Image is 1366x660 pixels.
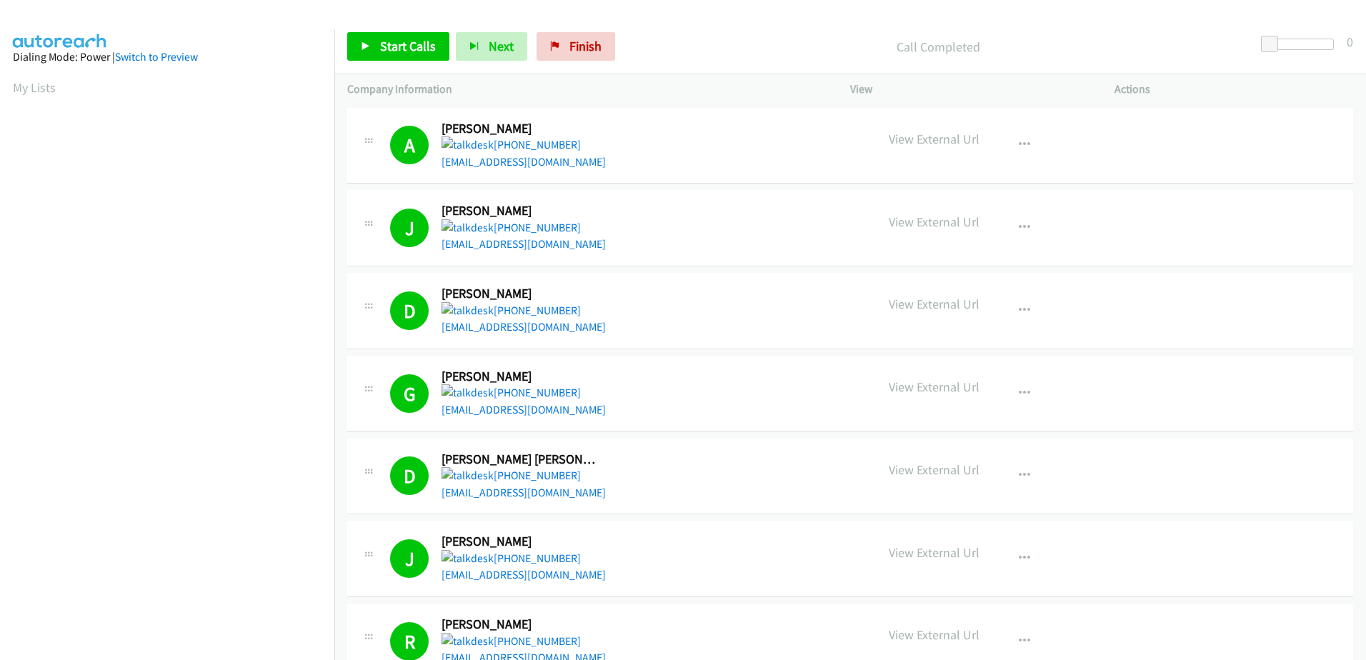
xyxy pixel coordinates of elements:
[13,79,56,96] a: My Lists
[390,539,429,578] h1: J
[390,456,429,495] h1: D
[889,129,979,149] p: View External Url
[442,237,606,251] a: [EMAIL_ADDRESS][DOMAIN_NAME]
[442,304,581,317] a: [PHONE_NUMBER]
[889,294,979,314] p: View External Url
[889,625,979,644] p: View External Url
[442,534,601,550] h2: [PERSON_NAME]
[390,209,429,247] h1: J
[442,469,581,482] a: [PHONE_NUMBER]
[442,219,494,236] img: talkdesk
[537,32,615,61] a: Finish
[1325,273,1366,386] iframe: Resource Center
[569,38,602,54] span: Finish
[1115,81,1353,98] p: Actions
[442,568,606,581] a: [EMAIL_ADDRESS][DOMAIN_NAME]
[456,32,527,61] button: Next
[390,291,429,330] h1: D
[442,155,606,169] a: [EMAIL_ADDRESS][DOMAIN_NAME]
[347,32,449,61] a: Start Calls
[442,286,601,302] h2: [PERSON_NAME]
[390,126,429,164] h1: A
[442,302,494,319] img: talkdesk
[380,38,436,54] span: Start Calls
[1347,32,1353,51] div: 0
[442,203,601,219] h2: [PERSON_NAME]
[442,386,581,399] a: [PHONE_NUMBER]
[442,550,494,567] img: talkdesk
[442,384,494,401] img: talkdesk
[850,81,1089,98] p: View
[889,212,979,231] p: View External Url
[442,121,601,137] h2: [PERSON_NAME]
[442,221,581,234] a: [PHONE_NUMBER]
[442,616,601,633] h2: [PERSON_NAME]
[489,38,514,54] span: Next
[442,369,601,385] h2: [PERSON_NAME]
[442,551,581,565] a: [PHONE_NUMBER]
[442,467,494,484] img: talkdesk
[442,138,581,151] a: [PHONE_NUMBER]
[347,81,824,98] p: Company Information
[442,136,494,154] img: talkdesk
[442,633,494,650] img: talkdesk
[889,377,979,396] p: View External Url
[1268,39,1334,50] div: Delay between calls (in seconds)
[889,543,979,562] p: View External Url
[889,460,979,479] p: View External Url
[442,486,606,499] a: [EMAIL_ADDRESS][DOMAIN_NAME]
[390,374,429,413] h1: G
[442,451,601,468] h2: [PERSON_NAME] [PERSON_NAME]
[442,403,606,416] a: [EMAIL_ADDRESS][DOMAIN_NAME]
[13,49,321,66] div: Dialing Mode: Power |
[442,634,581,648] a: [PHONE_NUMBER]
[115,50,198,64] a: Switch to Preview
[634,37,1242,56] p: Call Completed
[442,320,606,334] a: [EMAIL_ADDRESS][DOMAIN_NAME]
